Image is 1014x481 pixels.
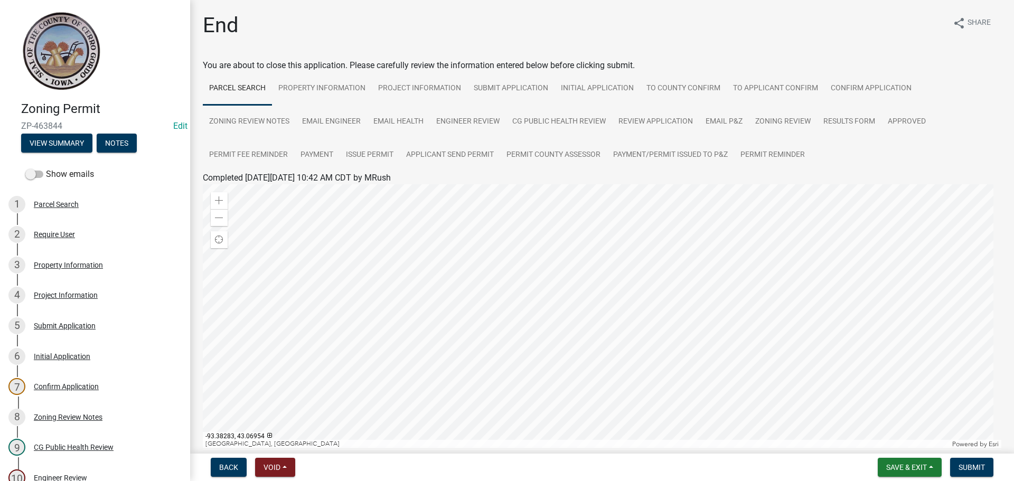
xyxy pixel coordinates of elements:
td: Address [337,449,509,475]
td: OwnerName [624,449,927,475]
div: 5 [8,317,25,334]
div: Require User [34,231,75,238]
button: Void [255,458,295,477]
td: City [509,449,625,475]
a: Initial Application [555,72,640,106]
a: Edit [173,121,187,131]
a: Permit Reminder [734,138,811,172]
span: ZP-463844 [21,121,169,131]
div: Project Information [34,291,98,299]
a: Review Application [612,105,699,139]
a: Property Information [272,72,372,106]
div: Zoom in [211,192,228,209]
div: Property Information [34,261,103,269]
button: Submit [950,458,993,477]
div: Submit Application [34,322,96,329]
div: Powered by [950,440,1001,448]
a: Applicant Send Permit [400,138,500,172]
td: ParcelID [203,449,337,475]
a: Permit Fee Reminder [203,138,294,172]
a: Zoning Review [749,105,817,139]
wm-modal-confirm: Summary [21,139,92,148]
div: Zoom out [211,209,228,226]
span: Share [968,17,991,30]
div: 3 [8,257,25,273]
a: Zoning Review Notes [203,105,296,139]
a: Issue Permit [340,138,400,172]
a: Parcel Search [203,72,272,106]
div: 8 [8,409,25,426]
a: Permit County Assessor [500,138,607,172]
wm-modal-confirm: Notes [97,139,137,148]
span: Back [219,463,238,471]
div: 9 [8,439,25,456]
button: Back [211,458,247,477]
a: Email Health [367,105,430,139]
div: 4 [8,287,25,304]
span: Completed [DATE][DATE] 10:42 AM CDT by MRush [203,173,391,183]
a: Confirm Application [824,72,918,106]
a: Results Form [817,105,881,139]
img: Cerro Gordo County, Iowa [21,11,101,90]
div: Find my location [211,231,228,248]
span: Submit [959,463,985,471]
div: 2 [8,226,25,243]
div: [GEOGRAPHIC_DATA], [GEOGRAPHIC_DATA] [203,440,950,448]
div: Initial Application [34,353,90,360]
div: Confirm Application [34,383,99,390]
div: 1 [8,196,25,213]
button: View Summary [21,134,92,153]
a: Approved [881,105,932,139]
a: Project Information [372,72,467,106]
div: CG Public Health Review [34,444,114,451]
i: share [953,17,965,30]
a: Engineer Review [430,105,506,139]
wm-modal-confirm: Edit Application Number [173,121,187,131]
a: CG Public Health Review [506,105,612,139]
td: Acres [927,449,1001,475]
a: Submit Application [467,72,555,106]
a: Email P&Z [699,105,749,139]
span: Save & Exit [886,463,927,471]
a: Esri [989,440,999,448]
h4: Zoning Permit [21,101,182,117]
a: Payment/Permit Issued to P&Z [607,138,734,172]
button: shareShare [944,13,999,33]
a: To County Confirm [640,72,727,106]
span: Void [264,463,280,471]
a: Email Engineer [296,105,367,139]
a: To Applicant Confirm [727,72,824,106]
div: Parcel Search [34,201,79,208]
button: Save & Exit [878,458,942,477]
div: 6 [8,348,25,365]
label: Show emails [25,168,94,181]
div: Zoning Review Notes [34,413,102,421]
button: Notes [97,134,137,153]
div: 7 [8,378,25,395]
h1: End [203,13,239,38]
a: Payment [294,138,340,172]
